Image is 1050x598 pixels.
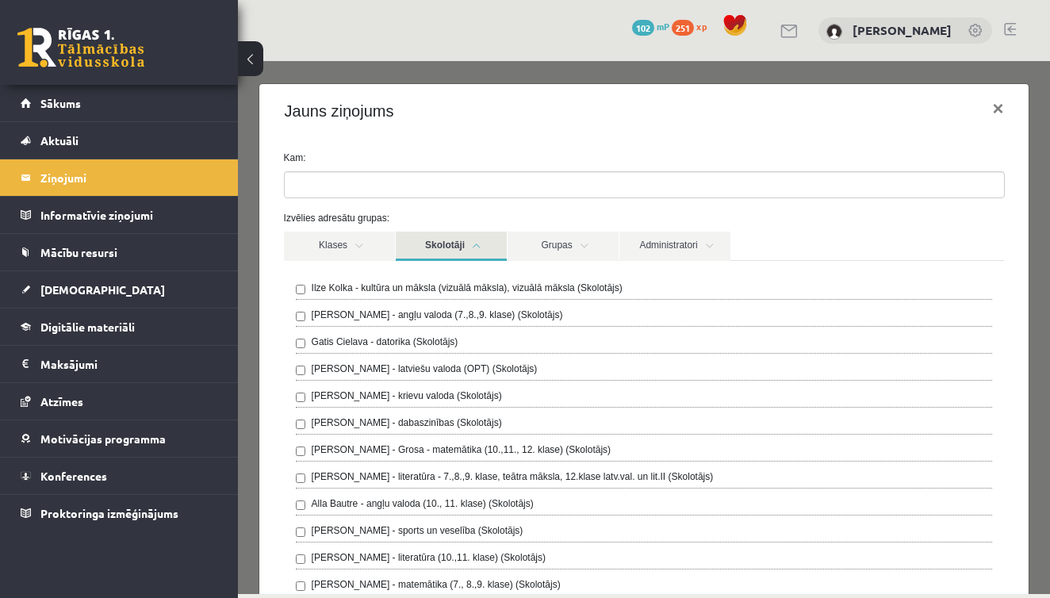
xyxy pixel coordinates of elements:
a: Aktuāli [21,122,218,159]
label: Alla Bautre - angļu valoda (10., 11. klase) (Skolotājs) [74,435,296,450]
span: [DEMOGRAPHIC_DATA] [40,282,165,297]
label: [PERSON_NAME] - sports un veselība (Skolotājs) [74,462,285,477]
a: Grupas [270,171,381,200]
span: Sākums [40,96,81,110]
label: Izvēlies adresātu grupas: [34,150,779,164]
label: [PERSON_NAME] - literatūra - 7.,8.,9. klase, teātra māksla, 12.klase latv.val. un lit.II (Skolotājs) [74,408,476,423]
h4: Jauns ziņojums [47,38,156,62]
a: [DEMOGRAPHIC_DATA] [21,271,218,308]
label: [PERSON_NAME] - latviešu valoda (OPT) (Skolotājs) [74,301,300,315]
span: Aktuāli [40,133,79,148]
span: 102 [632,20,654,36]
a: Sākums [21,85,218,121]
span: mP [657,20,669,33]
a: Maksājumi [21,346,218,382]
a: 102 mP [632,20,669,33]
label: [PERSON_NAME] - literatūra (10.,11. klase) (Skolotājs) [74,489,308,504]
span: xp [696,20,707,33]
label: [PERSON_NAME] - Grosa - matemātika (10.,11., 12. klase) (Skolotājs) [74,381,373,396]
a: Digitālie materiāli [21,309,218,345]
a: Atzīmes [21,383,218,420]
a: Administratori [381,171,492,200]
a: Motivācijas programma [21,420,218,457]
span: Digitālie materiāli [40,320,135,334]
span: Mācību resursi [40,245,117,259]
a: [PERSON_NAME] [853,22,952,38]
span: 251 [672,20,694,36]
span: Konferences [40,469,107,483]
a: Klases [46,171,157,200]
legend: Informatīvie ziņojumi [40,197,218,233]
a: Skolotāji [158,171,269,200]
a: Mācību resursi [21,234,218,270]
legend: Ziņojumi [40,159,218,196]
label: [PERSON_NAME] - angļu valoda (7.,8.,9. klase) (Skolotājs) [74,247,325,261]
a: Rīgas 1. Tālmācības vidusskola [17,28,144,67]
label: [PERSON_NAME] - matemātika (7., 8.,9. klase) (Skolotājs) [74,516,323,531]
a: Informatīvie ziņojumi [21,197,218,233]
span: Atzīmes [40,394,83,408]
label: [PERSON_NAME] - dabaszinības (Skolotājs) [74,355,264,369]
a: 251 xp [672,20,715,33]
a: Ziņojumi [21,159,218,196]
body: Bagātinātā teksta redaktors, wiswyg-editor-47024992070380-1757871271-336 [16,16,703,33]
span: Motivācijas programma [40,431,166,446]
a: Konferences [21,458,218,494]
button: × [742,25,778,70]
label: [PERSON_NAME] - krievu valoda (Skolotājs) [74,328,264,342]
span: Proktoringa izmēģinājums [40,506,178,520]
label: Ilze Kolka - kultūra un māksla (vizuālā māksla), vizuālā māksla (Skolotājs) [74,220,385,234]
img: Emīls Brakše [826,24,842,40]
legend: Maksājumi [40,346,218,382]
label: Gatis Cielava - datorika (Skolotājs) [74,274,220,288]
a: Proktoringa izmēģinājums [21,495,218,531]
label: Kam: [34,90,779,104]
